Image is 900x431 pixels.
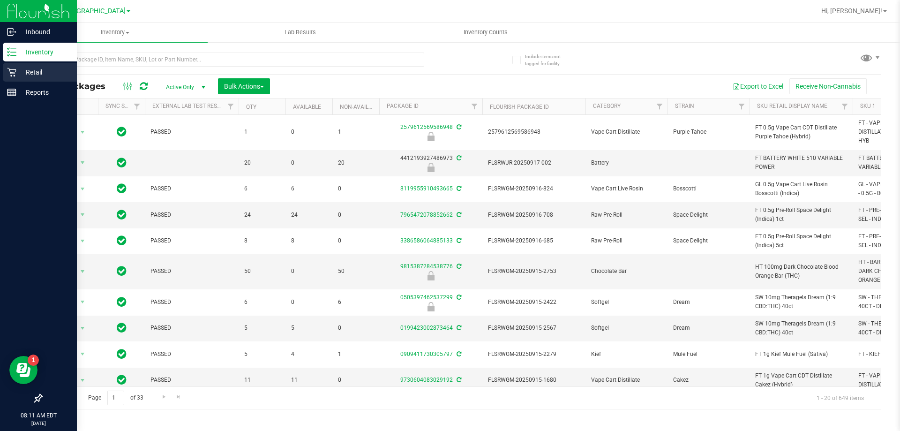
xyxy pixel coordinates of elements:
[455,124,461,130] span: Sync from Compliance System
[400,263,453,270] a: 9815387284538776
[400,294,453,301] a: 0505397462537299
[821,7,882,15] span: Hi, [PERSON_NAME]!
[291,236,327,245] span: 8
[673,324,744,333] span: Dream
[467,98,482,114] a: Filter
[7,27,16,37] inline-svg: Inbound
[488,298,580,307] span: FLSRWGM-20250915-2422
[77,156,89,169] span: select
[272,28,329,37] span: Lab Results
[338,376,374,385] span: 0
[455,237,461,244] span: Sync from Compliance System
[455,185,461,192] span: Sync from Compliance System
[809,391,871,405] span: 1 - 20 of 649 items
[77,348,89,361] span: select
[244,376,280,385] span: 11
[490,104,549,110] a: Flourish Package ID
[591,236,662,245] span: Raw Pre-Roll
[488,376,580,385] span: FLSRWGM-20250915-1680
[652,98,667,114] a: Filter
[393,23,578,42] a: Inventory Counts
[400,237,453,244] a: 3386586064885133
[591,159,662,167] span: Battery
[338,298,374,307] span: 6
[338,350,374,359] span: 1
[291,324,327,333] span: 5
[7,88,16,97] inline-svg: Reports
[755,123,847,141] span: FT 0.5g Vape Cart CDT Distillate Purple Tahoe (Hybrid)
[246,104,256,110] a: Qty
[400,351,453,357] a: 0909411730305797
[117,182,127,195] span: In Sync
[591,267,662,276] span: Chocolate Bar
[455,212,461,218] span: Sync from Compliance System
[338,324,374,333] span: 0
[755,350,847,359] span: FT 1g Kief Mule Fuel (Sativa)
[152,103,226,109] a: External Lab Test Result
[117,156,127,169] span: In Sync
[591,184,662,193] span: Vape Cart Live Rosin
[291,184,327,193] span: 6
[727,78,789,94] button: Export to Excel
[77,322,89,335] span: select
[291,267,327,276] span: 0
[400,325,453,331] a: 0199423002873464
[107,391,124,405] input: 1
[117,234,127,247] span: In Sync
[4,411,73,420] p: 08:11 AM EDT
[244,159,280,167] span: 20
[591,376,662,385] span: Vape Cart Distillate
[755,232,847,250] span: FT 0.5g Pre-Roll Space Delight (Indica) 5ct
[117,295,127,309] span: In Sync
[455,325,461,331] span: Sync from Compliance System
[378,302,484,311] div: Newly Received
[16,26,73,38] p: Inbound
[734,98,750,114] a: Filter
[291,211,327,219] span: 24
[77,126,89,139] span: select
[150,324,233,333] span: PASSED
[755,293,847,311] span: SW 10mg Theragels Dream (1:9 CBD:THC) 40ct
[244,350,280,359] span: 5
[488,184,580,193] span: FLSRWGM-20250916-824
[338,128,374,136] span: 1
[150,184,233,193] span: PASSED
[755,154,847,172] span: FT BATTERY WHITE 510 VARIABLE POWER
[488,211,580,219] span: FLSRWGM-20250916-708
[488,128,580,136] span: 2579612569586948
[789,78,867,94] button: Receive Non-Cannabis
[673,376,744,385] span: Cakez
[150,350,233,359] span: PASSED
[244,298,280,307] span: 6
[172,391,186,403] a: Go to the last page
[525,53,572,67] span: Include items not tagged for facility
[291,350,327,359] span: 4
[455,351,461,357] span: Sync from Compliance System
[49,81,115,91] span: All Packages
[673,298,744,307] span: Dream
[244,324,280,333] span: 5
[673,211,744,219] span: Space Delight
[157,391,171,403] a: Go to the next page
[77,208,89,221] span: select
[455,377,461,383] span: Sync from Compliance System
[338,184,374,193] span: 0
[755,263,847,280] span: HT 100mg Dark Chocolate Blood Orange Bar (THC)
[455,155,461,161] span: Sync from Compliance System
[244,236,280,245] span: 8
[150,236,233,245] span: PASSED
[117,125,127,138] span: In Sync
[80,391,151,405] span: Page of 33
[488,267,580,276] span: FLSRWGM-20250915-2753
[117,321,127,334] span: In Sync
[378,132,484,141] div: Locked due to Testing Failure
[77,374,89,387] span: select
[77,265,89,278] span: select
[755,371,847,389] span: FT 1g Vape Cart CDT Distillate Cakez (Hybrid)
[488,236,580,245] span: FLSRWGM-20250916-685
[4,420,73,427] p: [DATE]
[293,104,321,110] a: Available
[105,103,142,109] a: Sync Status
[338,159,374,167] span: 20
